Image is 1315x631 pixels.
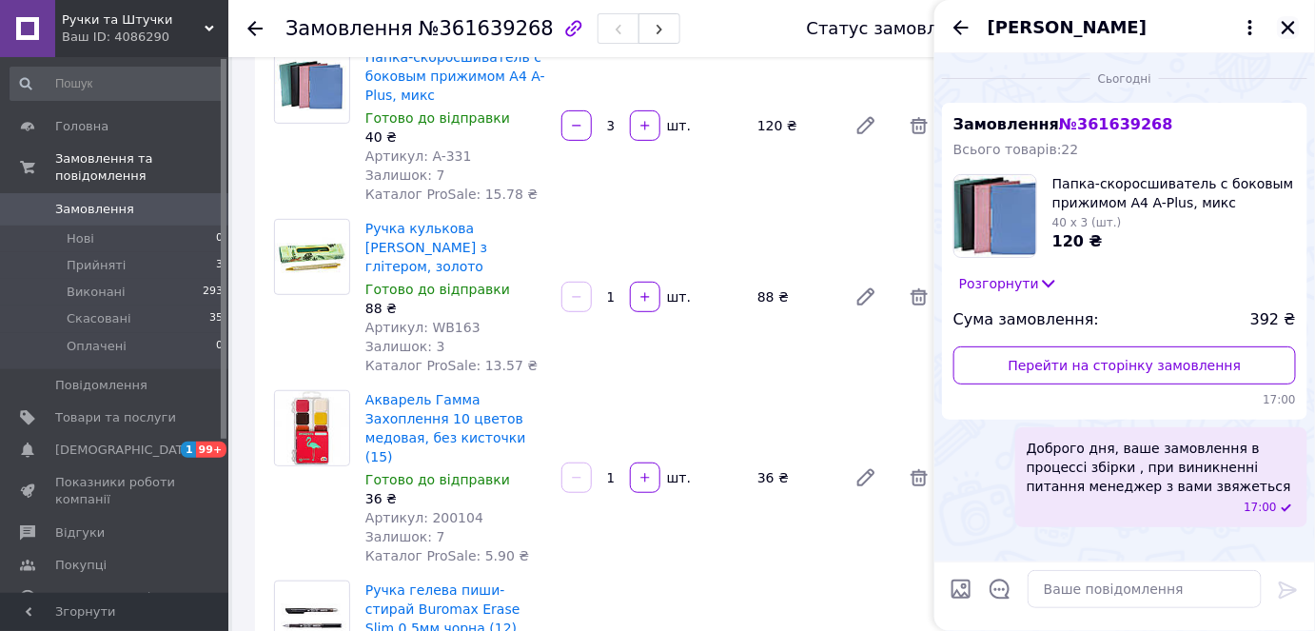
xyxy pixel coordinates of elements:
[847,459,885,497] a: Редагувати
[209,310,223,327] span: 35
[365,221,487,274] a: Ручка кулькова [PERSON_NAME] з глітером, золото
[1090,71,1159,88] span: Сьогодні
[662,468,693,487] div: шт.
[196,442,227,458] span: 99+
[55,442,196,459] span: [DEMOGRAPHIC_DATA]
[67,338,127,355] span: Оплачені
[988,15,1147,40] span: [PERSON_NAME]
[365,472,510,487] span: Готово до відправки
[365,320,481,335] span: Артикул: WB163
[216,257,223,274] span: 3
[365,358,538,373] span: Каталог ProSale: 13.57 ₴
[662,116,693,135] div: шт.
[1052,216,1122,229] span: 40 x 3 (шт.)
[419,17,554,40] span: №361639268
[216,338,223,355] span: 0
[67,257,126,274] span: Прийняті
[1250,309,1296,331] span: 392 ₴
[67,284,126,301] span: Виконані
[1277,16,1300,39] button: Закрити
[1059,115,1172,133] span: № 361639268
[953,142,1079,157] span: Всього товарів: 22
[1052,174,1296,212] span: Папка-скоросшиватель с боковым прижимом А4 A-Рlus, микс
[900,278,938,316] span: Видалити
[275,60,349,110] img: Папка-скоросшиватель с боковым прижимом А4 A-Рlus, микс
[365,110,510,126] span: Готово до відправки
[181,442,196,458] span: 1
[953,273,1064,294] button: Розгорнути
[67,310,131,327] span: Скасовані
[953,346,1296,385] a: Перейти на сторінку замовлення
[365,168,445,183] span: Залишок: 7
[365,489,546,508] div: 36 ₴
[365,148,472,164] span: Артикул: A-331
[365,49,545,103] a: Папка-скоросшиватель с боковым прижимом А4 A-Рlus, микс
[847,278,885,316] a: Редагувати
[247,19,263,38] div: Повернутися назад
[365,510,483,525] span: Артикул: 200104
[988,15,1262,40] button: [PERSON_NAME]
[216,230,223,247] span: 0
[988,577,1012,601] button: Відкрити шаблони відповідей
[365,187,538,202] span: Каталог ProSale: 15.78 ₴
[954,175,1036,257] img: 6586249082_w100_h100_papka-skorosshivatel-s-bokovym.jpg
[1244,500,1277,516] span: 17:00 12.09.2025
[365,128,546,147] div: 40 ₴
[1052,232,1103,250] span: 120 ₴
[10,67,225,101] input: Пошук
[55,118,108,135] span: Головна
[55,524,105,542] span: Відгуки
[900,459,938,497] span: Видалити
[807,19,982,38] div: Статус замовлення
[750,112,839,139] div: 120 ₴
[950,16,972,39] button: Назад
[285,17,413,40] span: Замовлення
[953,392,1296,408] span: 17:00 12.09.2025
[55,589,158,606] span: Каталог ProSale
[847,107,885,145] a: Редагувати
[67,230,94,247] span: Нові
[942,69,1307,88] div: 12.09.2025
[55,377,147,394] span: Повідомлення
[365,529,445,544] span: Залишок: 7
[750,464,839,491] div: 36 ₴
[365,392,526,464] a: Акварель Гамма Захоплення 10 цветов медовая, без кисточки (15)
[62,11,205,29] span: Ручки та Штучки
[662,287,693,306] div: шт.
[62,29,228,46] div: Ваш ID: 4086290
[55,201,134,218] span: Замовлення
[275,391,349,465] img: Акварель Гамма Захоплення 10 цветов медовая, без кисточки (15)
[953,115,1173,133] span: Замовлення
[275,231,349,283] img: Ручка кулькова Wilhelm Buro з глітером, золото
[1027,439,1296,496] span: Доброго дня, ваше замовлення в процессі збірки , при виникненні питання менеджер з вами звяжеться
[203,284,223,301] span: 293
[55,557,107,574] span: Покупці
[750,284,839,310] div: 88 ₴
[900,107,938,145] span: Видалити
[55,150,228,185] span: Замовлення та повідомлення
[365,299,546,318] div: 88 ₴
[55,409,176,426] span: Товари та послуги
[365,548,529,563] span: Каталог ProSale: 5.90 ₴
[365,282,510,297] span: Готово до відправки
[953,309,1099,331] span: Сума замовлення:
[55,474,176,508] span: Показники роботи компанії
[365,339,445,354] span: Залишок: 3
